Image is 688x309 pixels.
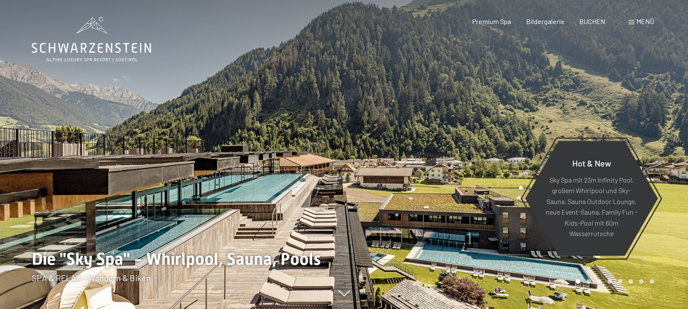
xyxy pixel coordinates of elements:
span: Menü [636,17,654,25]
a: Bildergalerie [526,17,565,25]
div: Carousel Page 7 [639,279,644,284]
p: Sky Spa mit 23m Infinity Pool, großem Whirlpool und Sky-Sauna, Sauna Outdoor Lounge, neue Event-S... [546,174,637,239]
a: Premium Spa [472,17,511,25]
div: Carousel Page 4 [607,279,612,284]
div: Carousel Page 2 [586,279,591,284]
a: BUCHEN [579,17,605,25]
div: Carousel Page 5 [618,279,623,284]
span: Hot & New [572,158,611,168]
div: Carousel Page 1 (Current Slide) [576,279,580,284]
div: Carousel Pagination [573,279,654,284]
div: Carousel Page 8 [650,279,654,284]
div: Carousel Page 3 [597,279,601,284]
a: Hot & New Sky Spa mit 23m Infinity Pool, großem Whirlpool und Sky-Sauna, Sauna Outdoor Lounge, ne... [525,140,658,256]
div: Carousel Page 6 [628,279,633,284]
